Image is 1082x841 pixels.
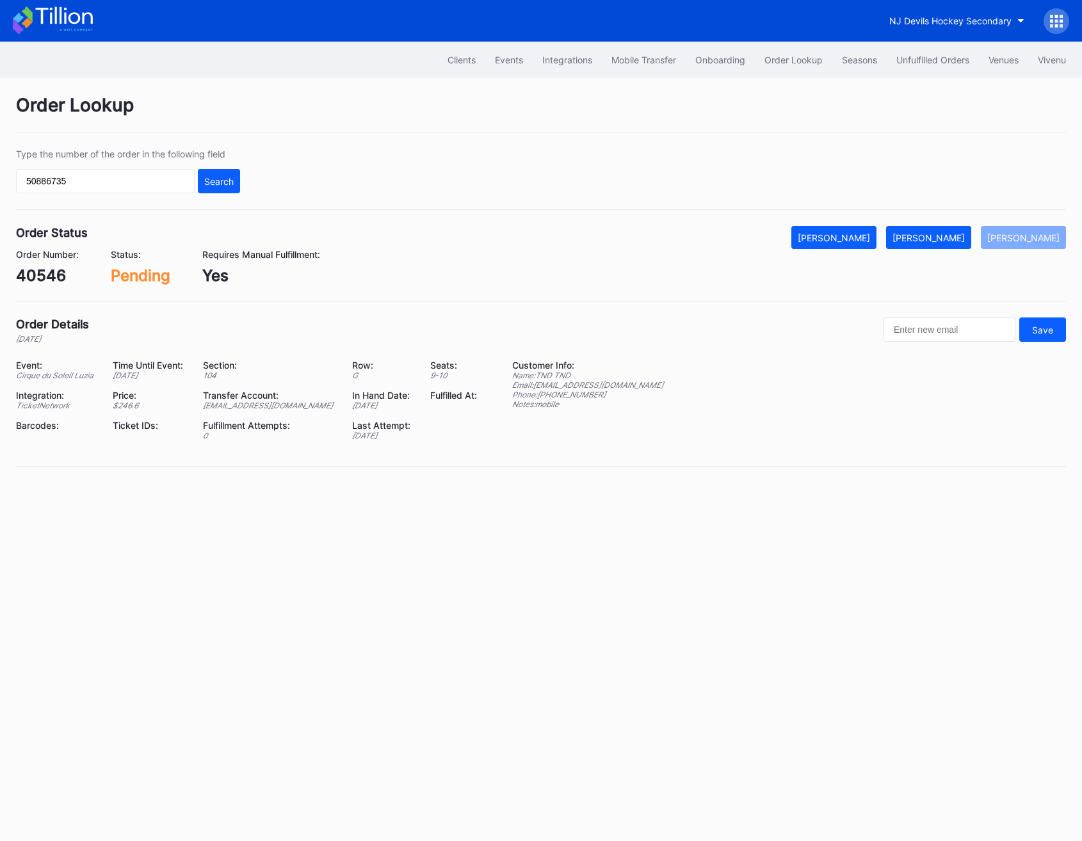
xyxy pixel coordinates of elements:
[352,360,414,371] div: Row:
[203,431,336,440] div: 0
[16,371,97,380] div: Cirque du Soleil Luzia
[113,420,186,431] div: Ticket IDs:
[695,54,745,65] div: Onboarding
[430,390,480,401] div: Fulfilled At:
[16,266,79,285] div: 40546
[1019,317,1066,342] button: Save
[512,380,663,390] div: Email: [EMAIL_ADDRESS][DOMAIN_NAME]
[755,48,832,72] button: Order Lookup
[203,401,336,410] div: [EMAIL_ADDRESS][DOMAIN_NAME]
[16,390,97,401] div: Integration:
[1028,48,1076,72] button: Vivenu
[798,232,870,243] div: [PERSON_NAME]
[203,360,336,371] div: Section:
[352,401,414,410] div: [DATE]
[880,9,1034,33] button: NJ Devils Hockey Secondary
[842,54,877,65] div: Seasons
[485,48,533,72] button: Events
[512,360,663,371] div: Customer Info:
[352,420,414,431] div: Last Attempt:
[448,54,476,65] div: Clients
[16,420,97,431] div: Barcodes:
[542,54,592,65] div: Integrations
[202,266,320,285] div: Yes
[533,48,602,72] button: Integrations
[611,54,676,65] div: Mobile Transfer
[16,401,97,410] div: TicketNetwork
[352,390,414,401] div: In Hand Date:
[987,232,1060,243] div: [PERSON_NAME]
[889,15,1012,26] div: NJ Devils Hockey Secondary
[111,249,170,260] div: Status:
[791,226,876,249] button: [PERSON_NAME]
[764,54,823,65] div: Order Lookup
[512,390,663,399] div: Phone: [PHONE_NUMBER]
[16,226,88,239] div: Order Status
[1032,324,1053,335] div: Save
[352,431,414,440] div: [DATE]
[430,371,480,380] div: 9 - 10
[16,169,195,193] input: GT59662
[686,48,755,72] button: Onboarding
[16,317,89,331] div: Order Details
[16,249,79,260] div: Order Number:
[202,249,320,260] div: Requires Manual Fulfillment:
[113,390,186,401] div: Price:
[989,54,1019,65] div: Venues
[896,54,969,65] div: Unfulfilled Orders
[203,390,336,401] div: Transfer Account:
[16,360,97,371] div: Event:
[203,420,336,431] div: Fulfillment Attempts:
[512,399,663,409] div: Notes: mobile
[981,226,1066,249] button: [PERSON_NAME]
[884,317,1016,342] input: Enter new email
[495,54,523,65] div: Events
[430,360,480,371] div: Seats:
[832,48,887,72] button: Seasons
[198,169,240,193] button: Search
[113,371,186,380] div: [DATE]
[203,371,336,380] div: 104
[892,232,965,243] div: [PERSON_NAME]
[438,48,485,72] button: Clients
[979,48,1028,72] button: Venues
[16,94,1066,132] div: Order Lookup
[886,226,971,249] button: [PERSON_NAME]
[16,148,240,159] div: Type the number of the order in the following field
[512,371,663,380] div: Name: TND TND
[16,334,89,344] div: [DATE]
[1038,54,1066,65] div: Vivenu
[204,176,234,187] div: Search
[887,48,979,72] button: Unfulfilled Orders
[111,266,170,285] div: Pending
[113,360,186,371] div: Time Until Event:
[113,401,186,410] div: $ 246.6
[602,48,686,72] button: Mobile Transfer
[352,371,414,380] div: G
